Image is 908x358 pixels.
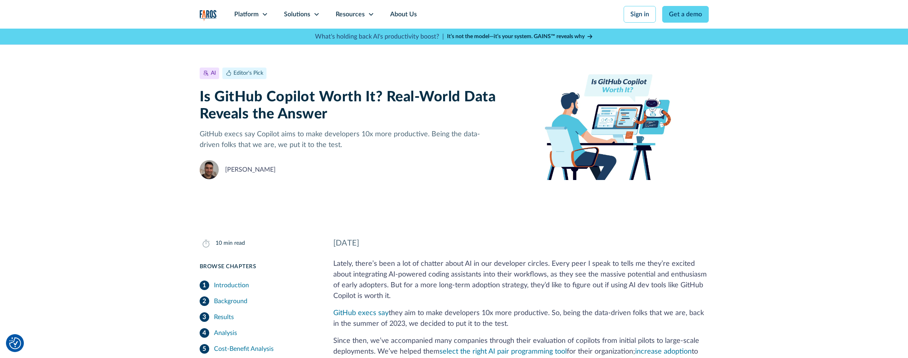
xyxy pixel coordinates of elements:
[200,10,217,21] a: home
[284,10,310,19] div: Solutions
[214,296,247,306] div: Background
[333,310,389,317] a: GitHub execs say
[439,348,567,355] a: select the right AI pair programming tool
[224,239,245,248] div: min read
[333,259,709,302] p: Lately, there’s been a lot of chatter about AI in our developer circles. Every peer I speak to te...
[200,160,219,179] img: Thomas Gerber
[200,293,314,309] a: Background
[447,34,585,39] strong: It’s not the model—it’s your system. GAINS™ reveals why
[211,69,216,77] div: AI
[635,348,692,355] a: increase adoption
[315,32,444,41] p: What's holding back AI's productivity boost? |
[214,312,234,322] div: Results
[225,165,276,174] div: [PERSON_NAME]
[200,325,314,341] a: Analysis
[9,337,21,349] button: Cookie Settings
[333,308,709,329] p: they aim to make developers 10x more productive. So, being the data-driven folks that we are, bac...
[214,328,237,338] div: Analysis
[200,309,314,325] a: Results
[200,277,314,293] a: Introduction
[336,10,365,19] div: Resources
[333,237,709,249] div: [DATE]
[214,281,249,290] div: Introduction
[200,129,498,151] p: GitHub execs say Copilot aims to make developers 10x more productive. Being the data-driven folks...
[200,341,314,357] a: Cost-Benefit Analysis
[200,263,314,271] div: Browse Chapters
[234,10,259,19] div: Platform
[233,69,263,77] div: Editor's Pick
[214,344,274,354] div: Cost-Benefit Analysis
[216,239,222,248] div: 10
[200,10,217,21] img: Logo of the analytics and reporting company Faros.
[447,33,593,41] a: It’s not the model—it’s your system. GAINS™ reveals why
[624,6,656,23] a: Sign in
[662,6,709,23] a: Get a demo
[510,67,708,180] img: Is GitHub Copilot Worth It Faros AI blog banner image of developer utilizing copilot
[200,89,498,123] h1: Is GitHub Copilot Worth It? Real-World Data Reveals the Answer
[9,337,21,349] img: Revisit consent button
